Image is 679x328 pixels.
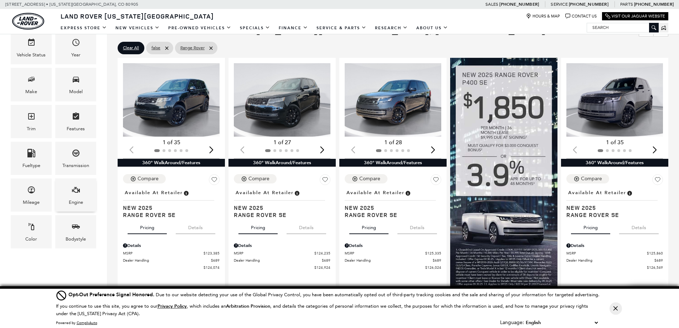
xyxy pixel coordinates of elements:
div: 1 / 2 [566,63,664,137]
div: 1 / 2 [345,63,442,137]
span: $126,024 [425,265,441,270]
img: 2025 LAND ROVER Range Rover SE 1 [234,63,331,137]
span: Vehicle [27,36,36,51]
span: MSRP [234,251,314,256]
span: New 2025 [123,204,214,211]
a: Available at RetailerNew 2025Range Rover SE [123,188,220,218]
span: Range Rover SE [234,211,325,218]
a: Specials [236,22,274,34]
span: Range Rover SE [123,211,214,218]
span: Vehicle is in stock and ready for immediate delivery. Due to demand, availability is subject to c... [405,189,411,197]
div: TrimTrim [11,105,52,138]
div: 1 of 28 [345,138,441,146]
div: 360° WalkAround/Features [228,159,336,167]
span: MSRP [345,251,425,256]
button: Save Vehicle [320,174,330,188]
span: $689 [654,258,663,263]
a: About Us [412,22,452,34]
div: 360° WalkAround/Features [339,159,447,167]
span: $124,235 [314,251,330,256]
span: Bodystyle [72,221,80,235]
span: Dealer Handling [566,258,654,263]
span: Vehicle is in stock and ready for immediate delivery. Due to demand, availability is subject to c... [626,189,633,197]
img: 2025 LAND ROVER Range Rover SE 1 [566,63,664,137]
a: Available at RetailerNew 2025Range Rover SE [234,188,330,218]
a: ComplyAuto [77,321,97,325]
div: Pricing Details - Range Rover SE [345,242,441,249]
a: MSRP $124,235 [234,251,330,256]
button: details tab [619,218,659,234]
div: Engine [69,198,83,206]
div: Fueltype [22,162,40,170]
a: [PHONE_NUMBER] [569,1,608,7]
button: details tab [397,218,437,234]
a: Dealer Handling $689 [345,258,441,263]
div: Mileage [23,198,40,206]
div: BodystyleBodystyle [55,215,96,248]
span: $123,385 [204,251,220,256]
div: Next slide [650,142,659,158]
a: Finance [274,22,312,34]
span: $689 [211,258,220,263]
span: $126,549 [647,265,663,270]
a: $124,924 [234,265,330,270]
a: $126,024 [345,265,441,270]
div: Pricing Details - Range Rover SE [123,242,220,249]
button: Compare Vehicle [566,174,609,183]
select: Language Select [524,319,600,327]
a: Dealer Handling $689 [566,258,663,263]
img: 2025 LAND ROVER Range Rover SE 1 [123,63,221,137]
span: Engine [72,184,80,198]
div: Compare [248,176,269,182]
button: Save Vehicle [431,174,441,188]
span: Dealer Handling [345,258,433,263]
nav: Main Navigation [56,22,452,34]
span: Available at Retailer [346,189,405,197]
span: Parts [620,2,633,7]
img: Land Rover [12,13,44,30]
button: Close Button [609,302,622,315]
span: false [151,44,160,52]
div: 1 / 2 [234,63,331,137]
div: TransmissionTransmission [55,142,96,175]
button: details tab [176,218,215,234]
span: $124,074 [204,265,220,270]
span: Available at Retailer [125,189,183,197]
span: $689 [322,258,330,263]
span: $124,924 [314,265,330,270]
button: Save Vehicle [652,174,663,188]
a: Hours & Map [526,14,560,19]
a: Available at RetailerNew 2025Range Rover SE [345,188,441,218]
span: $689 [433,258,441,263]
div: 360° WalkAround/Features [561,159,668,167]
span: Dealer Handling [234,258,322,263]
button: Save Vehicle [209,174,220,188]
div: 360° WalkAround/Features [118,159,225,167]
span: Trim [27,110,36,125]
div: Trim [27,125,36,133]
a: Visit Our Jaguar Website [605,14,665,19]
div: Year [71,51,81,59]
div: Due to our website detecting your use of the Global Privacy Control, you have been automatically ... [68,291,600,298]
span: Transmission [72,147,80,162]
div: Model [69,88,83,96]
input: Search [587,23,658,32]
span: Vehicle is in stock and ready for immediate delivery. Due to demand, availability is subject to c... [183,189,189,197]
a: EXPRESS STORE [56,22,111,34]
span: Range Rover SE [345,211,436,218]
div: Compare [581,176,602,182]
div: Pricing Details - Range Rover SE [566,242,663,249]
a: [PHONE_NUMBER] [499,1,539,7]
span: Sales [485,2,498,7]
span: Dealer Handling [123,258,211,263]
button: Compare Vehicle [234,174,277,183]
div: Next slide [317,142,327,158]
a: Contact Us [565,14,597,19]
span: Model [72,73,80,88]
div: EngineEngine [55,178,96,212]
div: Transmission [62,162,89,170]
button: pricing tab [238,218,278,234]
div: VehicleVehicle Status [11,31,52,64]
div: Color [25,235,37,243]
a: [PHONE_NUMBER] [634,1,674,7]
